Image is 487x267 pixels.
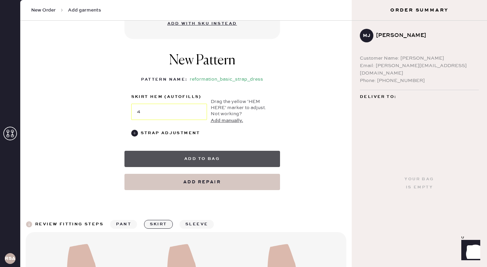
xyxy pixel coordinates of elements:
button: Add manually. [211,117,243,124]
div: Review fitting steps [35,220,103,228]
div: Pattern Name : [141,76,187,84]
button: Add to bag [124,151,280,167]
div: Email: [PERSON_NAME][EMAIL_ADDRESS][DOMAIN_NAME] [360,62,479,77]
label: skirt hem (autofills) [131,93,207,101]
div: Drag the yellow ‘HEM HERE’ marker to adjust. [211,99,273,111]
span: Add garments [68,7,101,14]
input: Move the yellow marker! [131,104,207,120]
button: skirt [144,220,173,229]
div: Strap Adjustment [141,129,200,137]
div: reformation_basic_strap_dress [190,76,263,84]
span: Deliver to: [360,93,396,101]
button: sleeve [180,220,214,229]
div: Your bag is empty [404,175,434,191]
h3: Order Summary [352,7,487,14]
button: Add repair [124,174,280,190]
h3: RSA [5,256,16,261]
span: New Order [31,7,56,14]
button: Add with SKU instead [163,17,241,30]
button: pant [110,220,137,229]
iframe: Front Chat [455,237,484,266]
div: Not working? [211,111,273,124]
div: Phone: [PHONE_NUMBER] [360,77,479,84]
h1: New Pattern [169,53,235,76]
div: Customer Name: [PERSON_NAME] [360,55,479,62]
div: [PERSON_NAME] [376,32,473,40]
h3: MJ [363,33,370,38]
